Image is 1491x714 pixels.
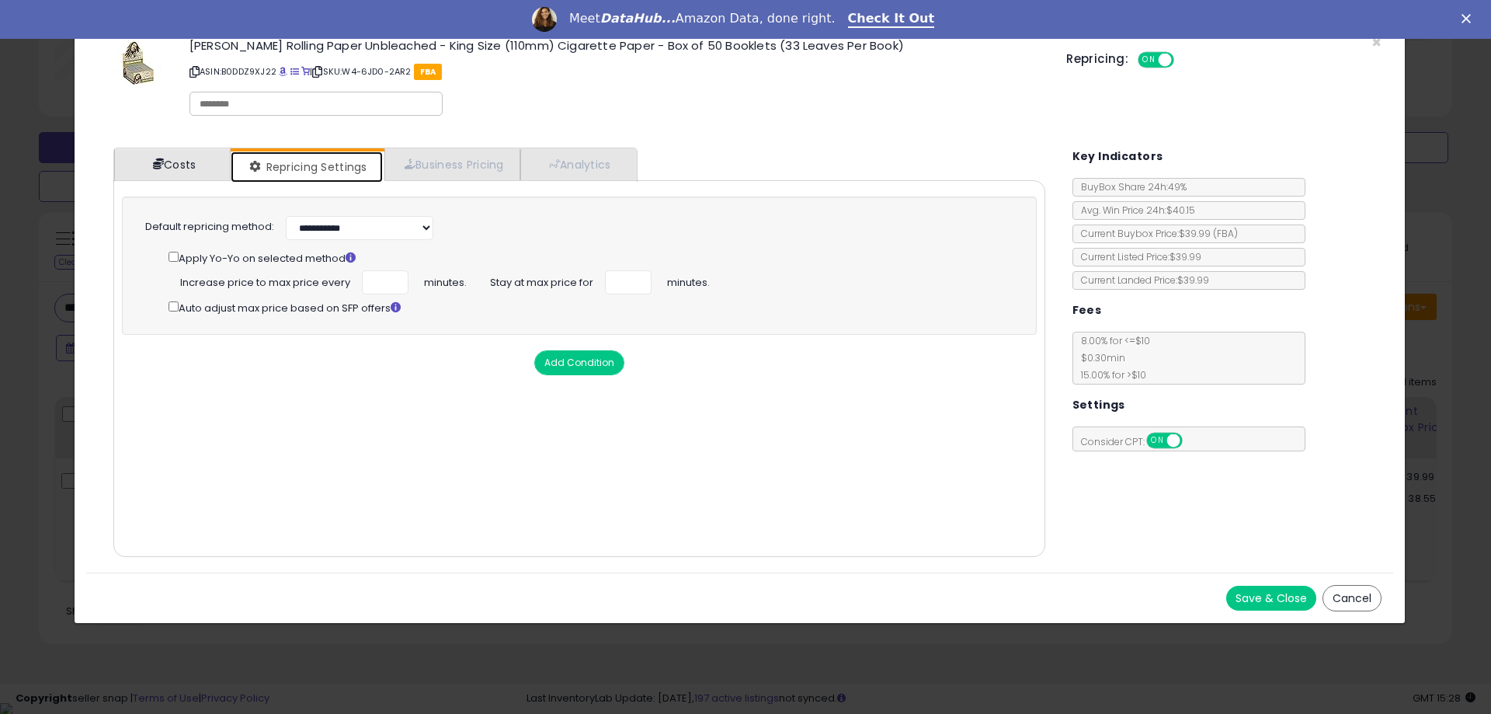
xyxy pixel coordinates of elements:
span: Current Buybox Price: [1073,227,1238,240]
div: Meet Amazon Data, done right. [569,11,836,26]
a: Analytics [520,148,635,180]
label: Default repricing method: [145,220,274,235]
img: Profile image for Georgie [532,7,557,32]
div: Apply Yo-Yo on selected method [169,249,1011,266]
a: Costs [114,148,231,180]
span: × [1371,31,1382,54]
span: Current Listed Price: $39.99 [1073,250,1201,263]
i: DataHub... [600,11,676,26]
a: Your listing only [301,65,310,78]
h5: Key Indicators [1072,147,1163,166]
span: ( FBA ) [1213,227,1238,240]
span: 15.00 % for > $10 [1073,368,1146,381]
span: minutes. [667,270,710,291]
span: minutes. [424,270,467,291]
span: Consider CPT: [1073,435,1203,448]
a: BuyBox page [279,65,287,78]
a: Business Pricing [384,148,520,180]
span: $39.99 [1179,227,1238,240]
span: 8.00 % for <= $10 [1073,334,1150,381]
a: All offer listings [290,65,299,78]
h3: [PERSON_NAME] Rolling Paper Unbleached - King Size (110mm) Cigarette Paper - Box of 50 Booklets (... [189,40,1043,51]
span: Avg. Win Price 24h: $40.15 [1073,204,1195,217]
button: Cancel [1322,585,1382,611]
button: Add Condition [534,350,624,375]
a: Check It Out [848,11,935,28]
a: Repricing Settings [231,152,383,183]
span: BuyBox Share 24h: 49% [1073,180,1187,193]
span: ON [1148,434,1167,448]
div: Auto adjust max price based on SFP offers [169,298,1011,316]
button: Save & Close [1226,586,1316,611]
span: $0.30 min [1073,351,1125,364]
span: ON [1139,54,1159,67]
span: OFF [1180,434,1204,448]
h5: Settings [1072,395,1125,415]
h5: Repricing: [1066,53,1128,65]
h5: Fees [1072,301,1102,320]
span: Current Landed Price: $39.99 [1073,273,1209,287]
span: OFF [1172,54,1197,67]
div: Close [1461,14,1477,23]
p: ASIN: B0DDZ9XJ22 | SKU: W4-6JD0-2AR2 [189,59,1043,84]
span: Stay at max price for [490,270,593,291]
img: 51HBvELa4cL._SL60_.jpg [115,40,162,86]
span: FBA [414,64,443,80]
span: Increase price to max price every [180,270,350,291]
